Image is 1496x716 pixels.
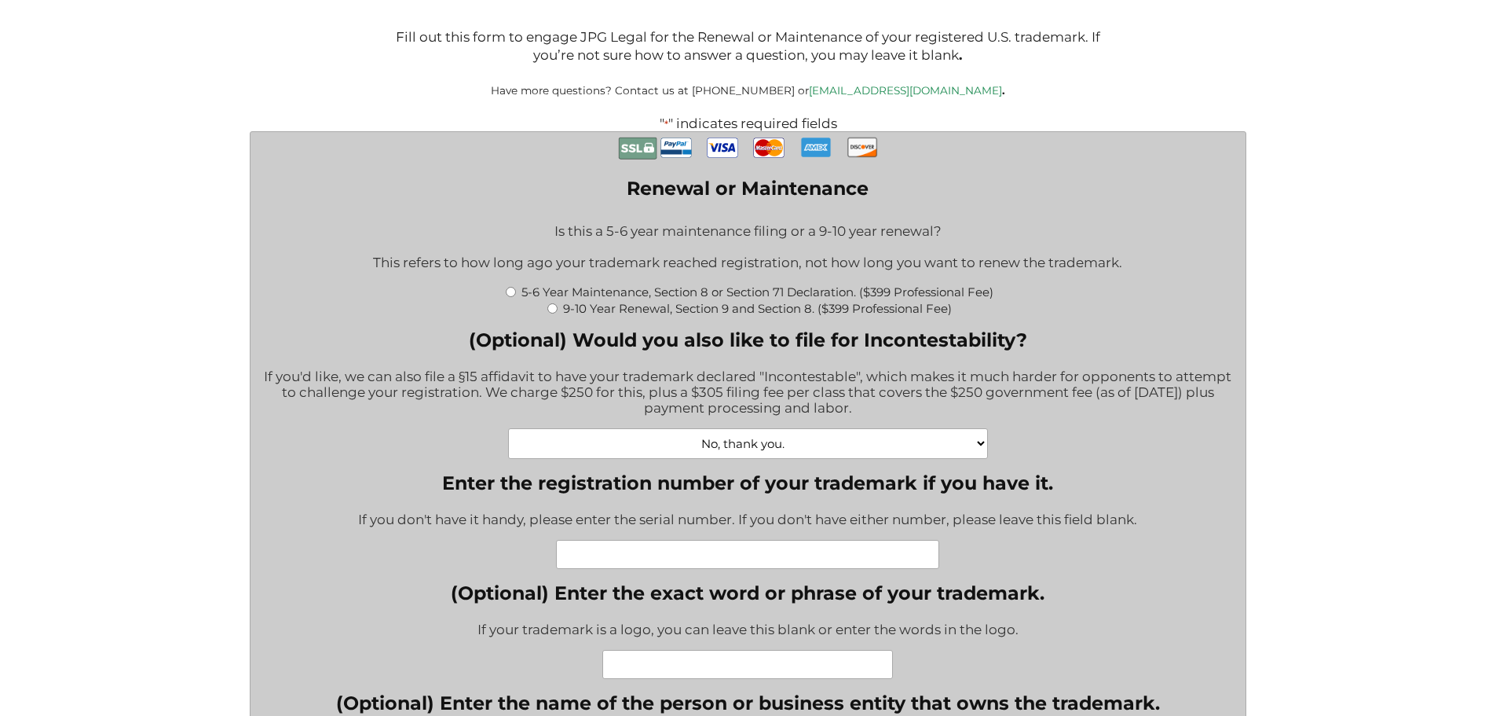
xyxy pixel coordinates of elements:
[262,213,1234,283] div: Is this a 5-6 year maintenance filing or a 9-10 year renewal? This refers to how long ago your tr...
[563,301,952,316] label: 9-10 Year Renewal, Section 9 and Section 8. ($399 Professional Fee)
[491,84,1005,97] small: Have more questions? Contact us at [PHONE_NUMBER] or
[627,177,869,200] legend: Renewal or Maintenance
[358,472,1137,494] label: Enter the registration number of your trademark if you have it.
[358,501,1137,540] div: If you don't have it handy, please enter the serial number. If you don't have either number, plea...
[809,84,1002,97] a: [EMAIL_ADDRESS][DOMAIN_NAME]
[753,132,785,163] img: MasterCard
[521,285,993,299] label: 5-6 Year Maintenance, Section 8 or Section 71 Declaration. ($399 Professional Fee)
[262,358,1234,428] div: If you'd like, we can also file a §15 affidavit to have your trademark declared "Incontestable", ...
[262,692,1234,714] label: (Optional) Enter the name of the person or business entity that owns the trademark.
[660,132,692,163] img: PayPal
[800,132,832,163] img: AmEx
[1002,84,1005,97] b: .
[618,132,657,164] img: Secure Payment with SSL
[959,47,962,63] b: .
[262,329,1234,351] label: (Optional) Would you also like to file for Incontestability?
[847,132,878,162] img: Discover
[707,132,738,163] img: Visa
[195,116,1302,131] p: " " indicates required fields
[389,28,1106,65] p: Fill out this form to engage JPG Legal for the Renewal or Maintenance of your registered U.S. tra...
[451,611,1044,650] div: If your trademark is a logo, you can leave this blank or enter the words in the logo.
[451,582,1044,604] label: (Optional) Enter the exact word or phrase of your trademark.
